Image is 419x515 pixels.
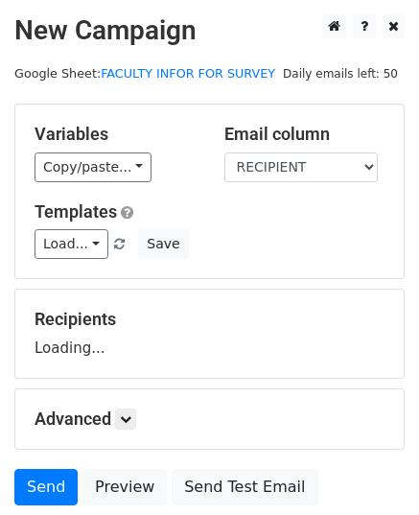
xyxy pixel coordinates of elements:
[35,309,384,330] h5: Recipients
[138,229,188,259] button: Save
[82,469,167,505] a: Preview
[35,229,108,259] a: Load...
[276,66,405,81] a: Daily emails left: 50
[224,124,385,145] h5: Email column
[35,409,384,430] h5: Advanced
[14,14,405,47] h2: New Campaign
[35,124,196,145] h5: Variables
[35,309,384,359] div: Loading...
[172,469,317,505] a: Send Test Email
[101,66,275,81] a: FACULTY INFOR FOR SURVEY
[276,63,405,84] span: Daily emails left: 50
[14,469,78,505] a: Send
[35,201,117,222] a: Templates
[35,152,151,182] a: Copy/paste...
[14,66,275,81] small: Google Sheet:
